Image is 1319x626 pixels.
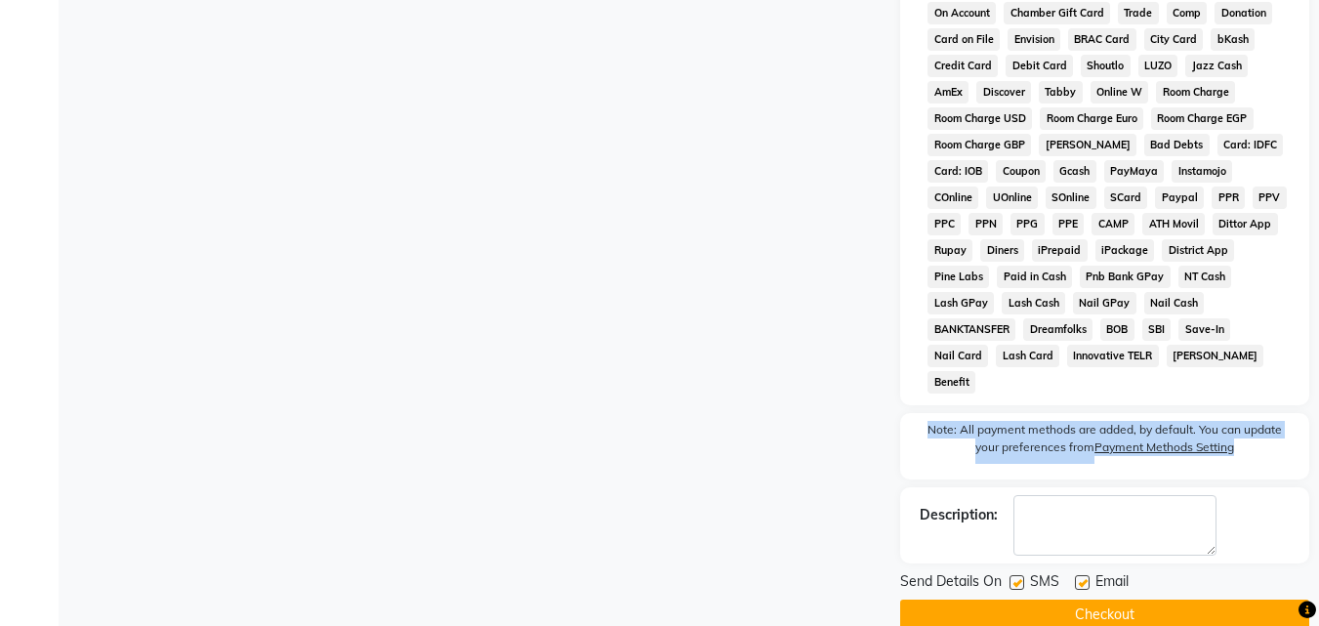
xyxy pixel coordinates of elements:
[1144,292,1205,314] span: Nail Cash
[927,239,972,262] span: Rupay
[1032,239,1088,262] span: iPrepaid
[920,421,1290,464] label: Note: All payment methods are added, by default. You can update your preferences from
[1068,28,1136,51] span: BRAC Card
[1144,28,1204,51] span: City Card
[986,187,1038,209] span: UOnline
[1172,160,1232,183] span: Instamojo
[1155,187,1204,209] span: Paypal
[1095,571,1129,596] span: Email
[927,266,989,288] span: Pine Labs
[1211,28,1255,51] span: bKash
[927,2,996,24] span: On Account
[1178,266,1232,288] span: NT Cash
[976,81,1031,104] span: Discover
[1004,2,1110,24] span: Chamber Gift Card
[1253,187,1287,209] span: PPV
[996,345,1059,367] span: Lash Card
[1039,81,1083,104] span: Tabby
[1104,160,1165,183] span: PayMaya
[1167,345,1264,367] span: [PERSON_NAME]
[1030,571,1059,596] span: SMS
[1006,55,1073,77] span: Debit Card
[900,571,1002,596] span: Send Details On
[1002,292,1065,314] span: Lash Cash
[1010,213,1045,235] span: PPG
[1178,318,1230,341] span: Save-In
[927,55,998,77] span: Credit Card
[927,134,1031,156] span: Room Charge GBP
[996,160,1046,183] span: Coupon
[997,266,1072,288] span: Paid in Cash
[1053,160,1096,183] span: Gcash
[969,213,1003,235] span: PPN
[1094,438,1234,456] label: Payment Methods Setting
[1167,2,1208,24] span: Comp
[1023,318,1092,341] span: Dreamfolks
[1213,213,1278,235] span: Dittor App
[1215,2,1272,24] span: Donation
[927,81,969,104] span: AmEx
[1212,187,1245,209] span: PPR
[980,239,1024,262] span: Diners
[1091,81,1149,104] span: Online W
[1185,55,1248,77] span: Jazz Cash
[1046,187,1096,209] span: SOnline
[1073,292,1136,314] span: Nail GPay
[1151,107,1254,130] span: Room Charge EGP
[1081,55,1131,77] span: Shoutlo
[927,318,1015,341] span: BANKTANSFER
[927,160,988,183] span: Card: IOB
[1142,318,1172,341] span: SBI
[1162,239,1234,262] span: District App
[1217,134,1284,156] span: Card: IDFC
[927,345,988,367] span: Nail Card
[920,505,998,525] div: Description:
[1095,239,1155,262] span: iPackage
[1104,187,1148,209] span: SCard
[1142,213,1205,235] span: ATH Movil
[1092,213,1134,235] span: CAMP
[1008,28,1060,51] span: Envision
[1039,134,1136,156] span: [PERSON_NAME]
[1100,318,1134,341] span: BOB
[1040,107,1143,130] span: Room Charge Euro
[1118,2,1159,24] span: Trade
[927,371,975,394] span: Benefit
[927,213,961,235] span: PPC
[927,107,1032,130] span: Room Charge USD
[1144,134,1210,156] span: Bad Debts
[927,187,978,209] span: COnline
[1052,213,1085,235] span: PPE
[1080,266,1171,288] span: Pnb Bank GPay
[927,28,1000,51] span: Card on File
[1138,55,1178,77] span: LUZO
[927,292,994,314] span: Lash GPay
[1156,81,1235,104] span: Room Charge
[1067,345,1159,367] span: Innovative TELR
